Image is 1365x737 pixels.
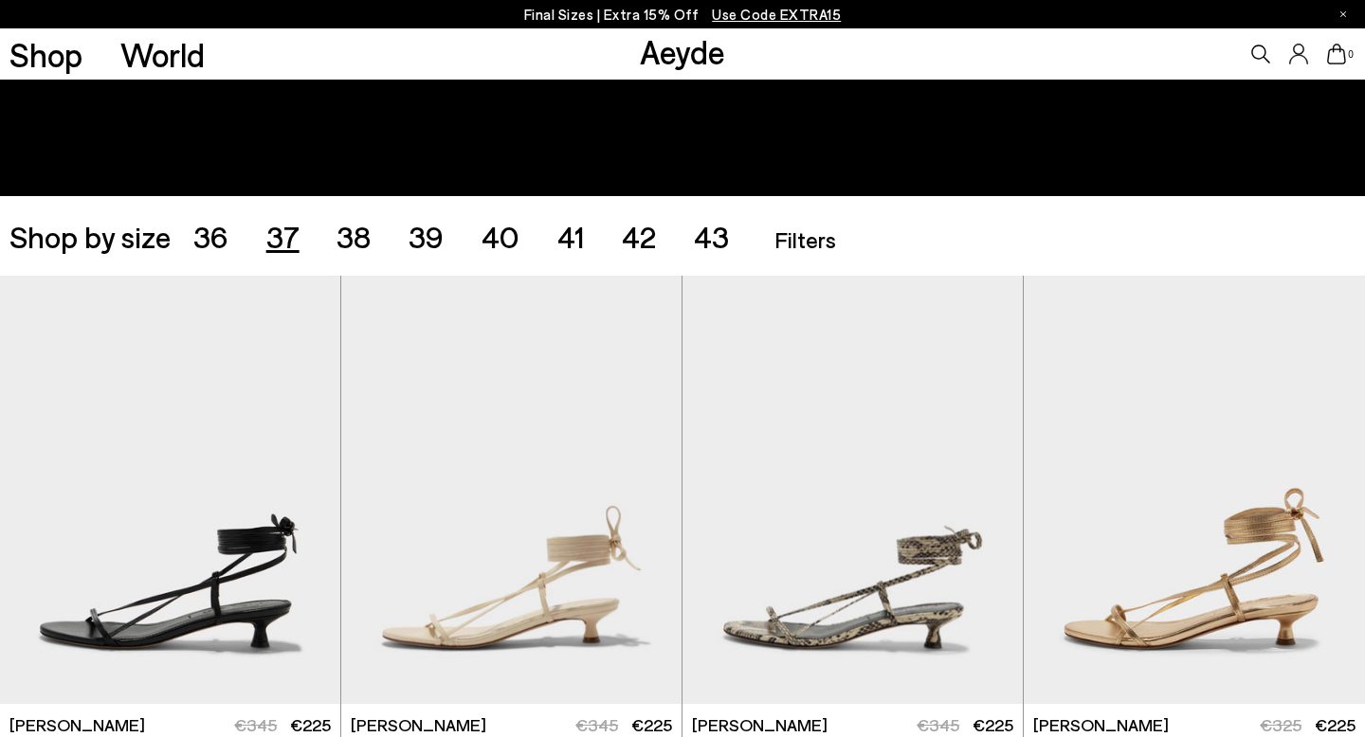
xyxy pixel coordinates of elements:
[482,218,519,254] span: 40
[341,276,682,703] div: 1 / 6
[622,218,656,254] span: 42
[1033,713,1169,737] span: [PERSON_NAME]
[1346,49,1356,60] span: 0
[341,276,682,703] img: Paige Leather Kitten-Heel Sandals
[1024,276,1365,703] img: Paige Leather Kitten-Heel Sandals
[557,218,585,254] span: 41
[774,225,836,253] span: Filters
[1260,714,1301,735] span: €325
[694,218,729,254] span: 43
[234,714,277,735] span: €345
[712,6,841,23] span: Navigate to /collections/ss25-final-sizes
[120,38,205,71] a: World
[575,714,618,735] span: €345
[917,714,959,735] span: €345
[692,713,828,737] span: [PERSON_NAME]
[341,276,682,703] a: Next slide Previous slide
[631,714,672,735] span: €225
[9,713,145,737] span: [PERSON_NAME]
[524,3,842,27] p: Final Sizes | Extra 15% Off
[9,221,171,251] span: Shop by size
[682,276,1023,703] a: Next slide Previous slide
[1327,44,1346,64] a: 0
[640,31,725,71] a: Aeyde
[682,276,1023,703] div: 1 / 6
[682,276,1023,703] img: Paige Leather Kitten-Heel Sandals
[351,713,486,737] span: [PERSON_NAME]
[290,714,331,735] span: €225
[1315,714,1356,735] span: €225
[193,218,228,254] span: 36
[973,714,1013,735] span: €225
[9,38,82,71] a: Shop
[337,218,371,254] span: 38
[409,218,444,254] span: 39
[266,218,300,254] span: 37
